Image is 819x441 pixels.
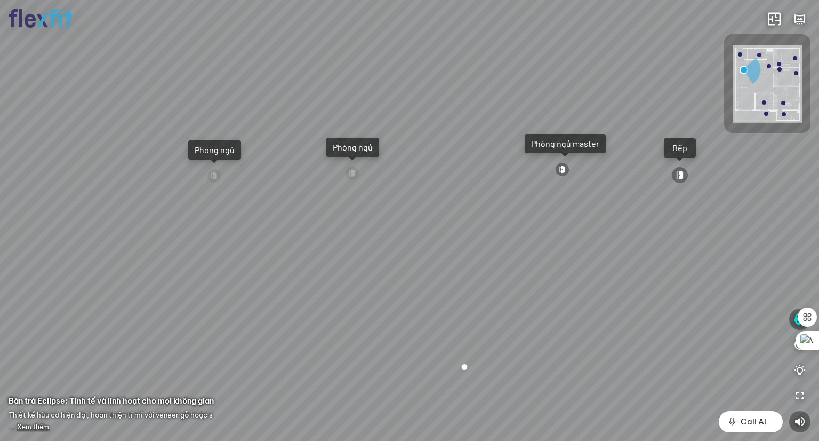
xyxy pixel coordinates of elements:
span: ... [9,422,49,431]
div: Phòng ngủ [195,145,235,155]
div: Phòng ngủ master [531,138,599,149]
button: Call AI [719,411,783,432]
div: Bếp [670,143,689,153]
img: Flexfit_Apt1_M__JKL4XAWR2ATG.png [733,45,802,123]
span: Call AI [741,415,766,428]
div: Phòng ngủ [333,142,373,153]
span: Xem thêm [17,423,49,431]
img: logo [9,9,73,28]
